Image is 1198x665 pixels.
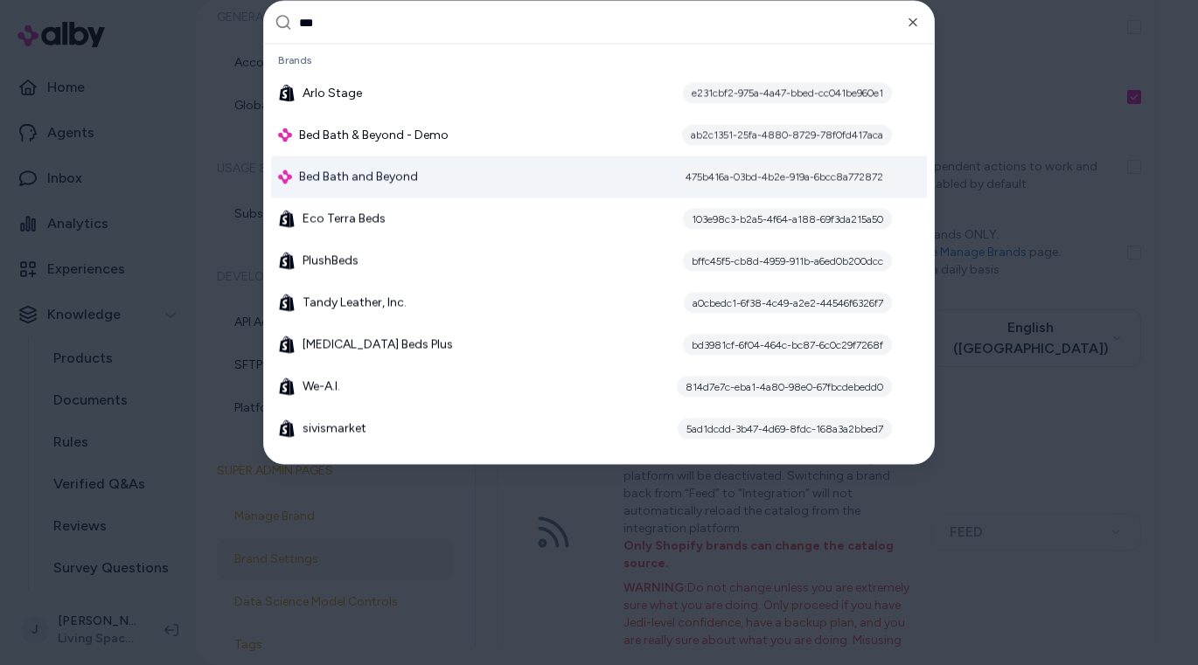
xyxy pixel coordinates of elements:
span: Bed Bath & Beyond - Demo [299,127,449,144]
div: e231cbf2-975a-4a47-bbed-cc041be960e1 [683,83,892,104]
span: Bed Bath and Beyond [299,169,418,186]
span: Eco Terra Beds [303,211,386,228]
div: 814d7e7c-eba1-4a80-98e0-67fbcdebedd0 [677,377,892,398]
span: PlushBeds [303,253,359,270]
img: alby Logo [278,128,292,142]
span: sivismarket [303,420,366,438]
div: ab2c1351-25fa-4880-8729-78f0fd417aca [682,125,892,146]
span: Tandy Leather, Inc. [303,294,407,312]
div: bffc45f5-cb8d-4959-911b-a6ed0b200dcc [683,251,892,272]
div: Suggestions [264,45,934,464]
div: 103e98c3-b2a5-4f64-a188-69f3da215a50 [683,209,892,230]
span: [MEDICAL_DATA] Beds Plus [303,336,453,354]
span: We-A.I. [303,378,340,396]
span: Arlo Stage [303,85,362,102]
img: alby Logo [278,170,292,184]
div: 475b416a-03bd-4b2e-919a-6bcc8a772872 [677,167,892,188]
div: 5ad1dcdd-3b47-4d69-8fdc-168a3a2bbed7 [678,419,892,440]
div: a0cbedc1-6f38-4c49-a2e2-44546f6326f7 [684,293,892,314]
div: bd3981cf-6f04-464c-bc87-6c0c29f7268f [683,335,892,356]
div: Brands [271,48,927,73]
